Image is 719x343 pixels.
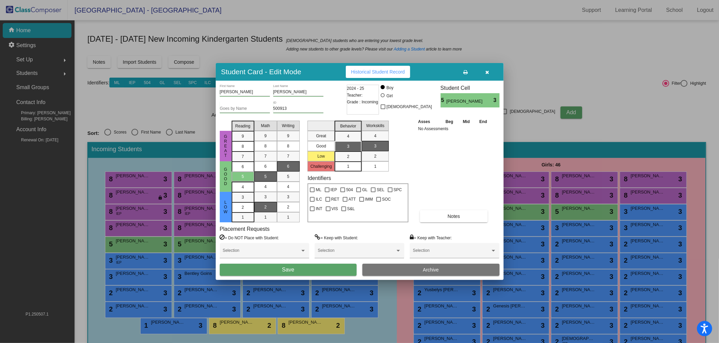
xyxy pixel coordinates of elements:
span: RET [331,195,339,203]
span: ATT [348,195,356,203]
label: Placement Requests [220,226,270,232]
button: Notes [420,210,488,222]
span: 9 [242,133,244,139]
span: 6 [242,164,244,170]
button: Archive [362,264,500,276]
span: 6 [265,163,267,169]
span: 4 [242,184,244,190]
span: VIS [332,205,338,213]
span: 9 [265,133,267,139]
span: 1 [265,214,267,220]
th: End [474,118,492,125]
span: SOC [382,195,391,203]
span: 4 [347,133,350,139]
td: No Assessments [417,125,492,132]
span: 7 [265,153,267,159]
span: [PERSON_NAME] [446,98,484,105]
span: 6 [287,163,290,169]
span: 4 [287,184,290,190]
span: ML [316,186,321,194]
div: Girl [386,93,393,99]
button: Historical Student Record [346,66,410,78]
span: Math [261,123,270,129]
span: 5 [287,174,290,180]
span: 3 [242,194,244,200]
span: [DEMOGRAPHIC_DATA] [386,103,432,111]
span: 4 [265,184,267,190]
span: 5 [441,96,446,104]
span: Teacher: [347,92,363,99]
span: Grade : Incoming [347,99,378,105]
input: Enter ID [273,106,323,111]
th: Asses [417,118,441,125]
span: IMM [365,195,373,203]
span: 3 [287,194,290,200]
span: 1 [287,214,290,220]
span: IEP [331,186,337,194]
span: Historical Student Record [351,69,405,75]
span: 3 [347,143,350,149]
span: 5 [265,174,267,180]
span: Writing [282,123,294,129]
span: 3 [493,96,499,104]
span: 4 [374,133,377,139]
span: Reading [235,123,251,129]
span: 7 [242,154,244,160]
label: = Keep with Student: [315,234,358,241]
span: 2 [242,204,244,210]
span: S&L [347,205,355,213]
span: Notes [448,214,460,219]
span: Save [282,267,294,273]
span: 1 [347,163,350,169]
span: INT [316,205,322,213]
span: 3 [265,194,267,200]
h3: Student Card - Edit Mode [221,67,301,76]
button: Save [220,264,357,276]
span: 7 [287,153,290,159]
span: SPC [394,186,402,194]
span: 2 [347,154,350,160]
h3: Student Cell [441,85,500,91]
th: Mid [458,118,474,125]
span: Archive [423,267,439,273]
label: Identifiers [308,175,331,181]
span: 2 [265,204,267,210]
span: Behavior [340,123,356,129]
span: Good [223,167,229,186]
label: = Keep with Teacher: [410,234,452,241]
span: 1 [242,214,244,220]
span: 8 [287,143,290,149]
span: 3 [374,143,377,149]
span: GL [362,186,367,194]
span: 5 [242,174,244,180]
span: 2 [374,153,377,159]
th: Beg [441,118,458,125]
span: Workskills [366,123,384,129]
span: ILC [316,195,322,203]
span: 9 [287,133,290,139]
span: Low [223,200,229,214]
input: goes by name [220,106,270,111]
span: 8 [242,143,244,149]
label: = Do NOT Place with Student: [220,234,279,241]
span: 2 [287,204,290,210]
span: 2024 - 25 [347,85,364,92]
div: Boy [386,85,394,91]
span: Great [223,134,229,158]
span: 504 [346,186,353,194]
span: 8 [265,143,267,149]
span: SEL [377,186,384,194]
span: 1 [374,163,377,169]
